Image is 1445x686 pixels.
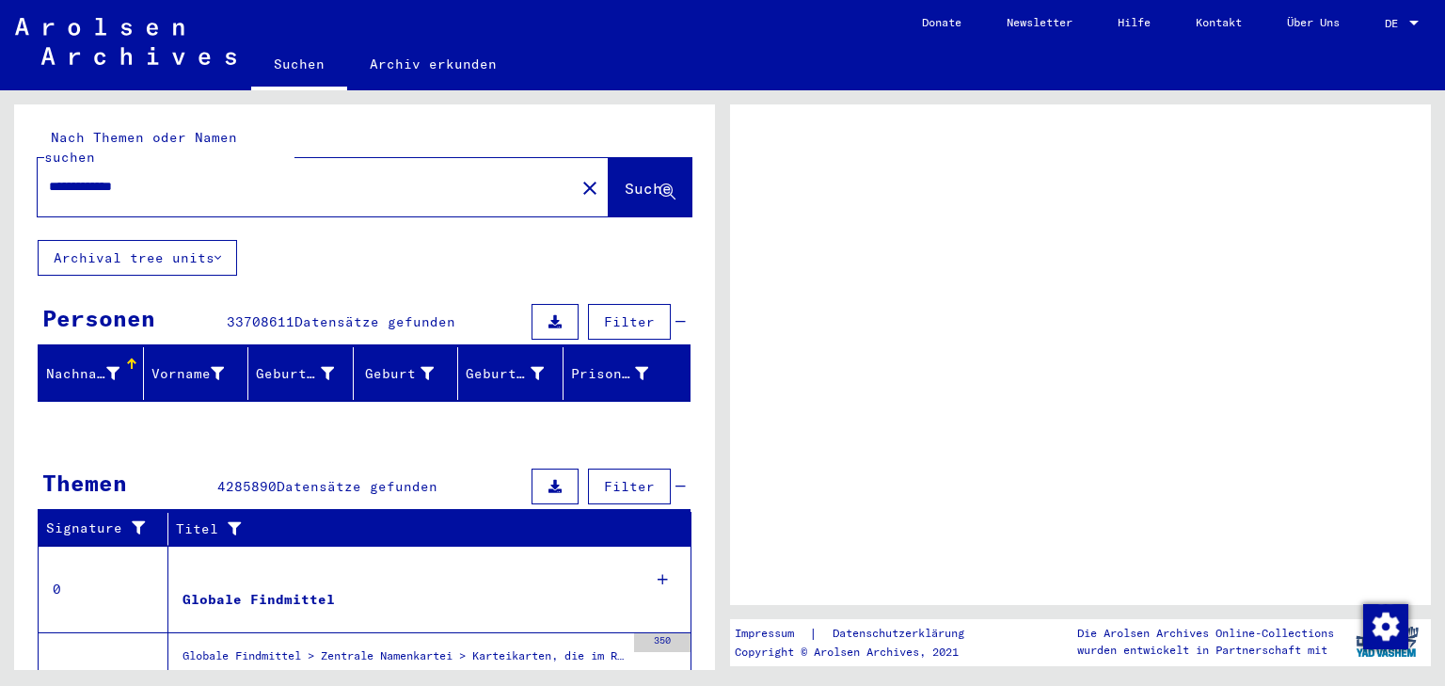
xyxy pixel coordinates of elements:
div: Personen [42,301,155,335]
div: Prisoner # [571,364,649,384]
div: Geburtsdatum [466,364,544,384]
span: Datensätze gefunden [277,478,437,495]
div: Prisoner # [571,359,673,389]
a: Impressum [735,624,809,644]
span: Datensätze gefunden [294,313,455,330]
div: Nachname [46,359,143,389]
div: | [735,624,987,644]
div: Geburt‏ [361,359,458,389]
div: Vorname [151,364,225,384]
mat-header-cell: Vorname [144,347,249,400]
div: Titel [176,514,673,544]
div: Geburt‏ [361,364,435,384]
mat-header-cell: Geburtsname [248,347,354,400]
span: Suche [625,179,672,198]
mat-header-cell: Prisoner # [564,347,691,400]
button: Filter [588,469,671,504]
button: Archival tree units [38,240,237,276]
div: Globale Findmittel > Zentrale Namenkartei > Karteikarten, die im Rahmen der sequentiellen Massend... [183,647,625,674]
div: Themen [42,466,127,500]
div: Nachname [46,364,119,384]
button: Clear [571,168,609,206]
div: Vorname [151,359,248,389]
a: Datenschutzerklärung [818,624,987,644]
img: Arolsen_neg.svg [15,18,236,65]
mat-label: Nach Themen oder Namen suchen [44,129,237,166]
div: Geburtsdatum [466,359,567,389]
a: Suchen [251,41,347,90]
div: Globale Findmittel [183,590,335,610]
div: 350 [634,633,691,652]
p: Copyright © Arolsen Archives, 2021 [735,644,987,661]
div: Signature [46,518,153,538]
span: Filter [604,313,655,330]
div: Geburtsname [256,364,334,384]
mat-icon: close [579,177,601,199]
a: Archiv erkunden [347,41,519,87]
span: 4285890 [217,478,277,495]
div: Geburtsname [256,359,357,389]
p: Die Arolsen Archives Online-Collections [1077,625,1334,642]
div: Signature [46,514,172,544]
img: Zustimmung ändern [1363,604,1408,649]
span: Filter [604,478,655,495]
button: Suche [609,158,691,216]
mat-header-cell: Nachname [39,347,144,400]
mat-header-cell: Geburtsdatum [458,347,564,400]
mat-header-cell: Geburt‏ [354,347,459,400]
span: DE [1385,17,1405,30]
td: 0 [39,546,168,632]
p: wurden entwickelt in Partnerschaft mit [1077,642,1334,659]
img: yv_logo.png [1352,618,1422,665]
span: 33708611 [227,313,294,330]
button: Filter [588,304,671,340]
div: Titel [176,519,654,539]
